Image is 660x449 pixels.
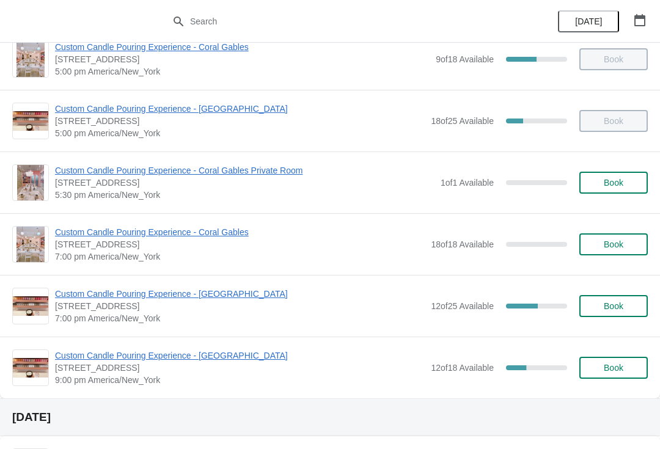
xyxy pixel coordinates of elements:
[55,189,435,201] span: 5:30 pm America/New_York
[13,296,48,316] img: Custom Candle Pouring Experience - Fort Lauderdale | 914 East Las Olas Boulevard, Fort Lauderdale...
[431,239,494,249] span: 18 of 18 Available
[55,374,425,386] span: 9:00 pm America/New_York
[13,358,48,378] img: Custom Candle Pouring Experience - Fort Lauderdale | 914 East Las Olas Boulevard, Fort Lauderdale...
[55,177,435,189] span: [STREET_ADDRESS]
[55,288,425,300] span: Custom Candle Pouring Experience - [GEOGRAPHIC_DATA]
[55,53,430,65] span: [STREET_ADDRESS]
[55,312,425,324] span: 7:00 pm America/New_York
[579,233,648,255] button: Book
[579,357,648,379] button: Book
[55,115,425,127] span: [STREET_ADDRESS]
[558,10,619,32] button: [DATE]
[55,362,425,374] span: [STREET_ADDRESS]
[431,363,494,373] span: 12 of 18 Available
[575,16,602,26] span: [DATE]
[579,295,648,317] button: Book
[436,54,494,64] span: 9 of 18 Available
[55,41,430,53] span: Custom Candle Pouring Experience - Coral Gables
[13,111,48,131] img: Custom Candle Pouring Experience - Fort Lauderdale | 914 East Las Olas Boulevard, Fort Lauderdale...
[579,172,648,194] button: Book
[55,238,425,250] span: [STREET_ADDRESS]
[17,165,44,200] img: Custom Candle Pouring Experience - Coral Gables Private Room | 154 Giralda Avenue, Coral Gables, ...
[431,301,494,311] span: 12 of 25 Available
[16,227,45,262] img: Custom Candle Pouring Experience - Coral Gables | 154 Giralda Avenue, Coral Gables, FL, USA | 7:0...
[604,239,623,249] span: Book
[431,116,494,126] span: 18 of 25 Available
[189,10,495,32] input: Search
[55,103,425,115] span: Custom Candle Pouring Experience - [GEOGRAPHIC_DATA]
[55,65,430,78] span: 5:00 pm America/New_York
[55,300,425,312] span: [STREET_ADDRESS]
[604,178,623,188] span: Book
[55,127,425,139] span: 5:00 pm America/New_York
[55,226,425,238] span: Custom Candle Pouring Experience - Coral Gables
[16,42,45,77] img: Custom Candle Pouring Experience - Coral Gables | 154 Giralda Avenue, Coral Gables, FL, USA | 5:0...
[604,363,623,373] span: Book
[55,349,425,362] span: Custom Candle Pouring Experience - [GEOGRAPHIC_DATA]
[441,178,494,188] span: 1 of 1 Available
[55,164,435,177] span: Custom Candle Pouring Experience - Coral Gables Private Room
[604,301,623,311] span: Book
[12,411,648,423] h2: [DATE]
[55,250,425,263] span: 7:00 pm America/New_York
